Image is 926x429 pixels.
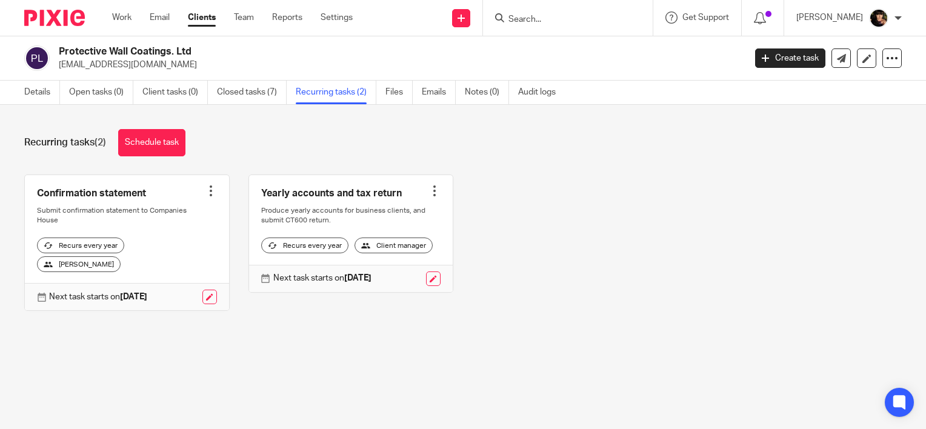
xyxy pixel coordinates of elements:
[321,12,353,24] a: Settings
[59,45,601,58] h2: Protective Wall Coatings. Ltd
[188,12,216,24] a: Clients
[37,238,124,253] div: Recurs every year
[24,136,106,149] h1: Recurring tasks
[234,12,254,24] a: Team
[507,15,616,25] input: Search
[272,12,302,24] a: Reports
[69,81,133,104] a: Open tasks (0)
[465,81,509,104] a: Notes (0)
[869,8,888,28] img: 20210723_200136.jpg
[118,129,185,156] a: Schedule task
[217,81,287,104] a: Closed tasks (7)
[385,81,413,104] a: Files
[518,81,565,104] a: Audit logs
[355,238,433,253] div: Client manager
[142,81,208,104] a: Client tasks (0)
[796,12,863,24] p: [PERSON_NAME]
[24,81,60,104] a: Details
[112,12,132,24] a: Work
[120,293,147,301] strong: [DATE]
[296,81,376,104] a: Recurring tasks (2)
[273,272,371,284] p: Next task starts on
[344,274,371,282] strong: [DATE]
[37,256,121,272] div: [PERSON_NAME]
[682,13,729,22] span: Get Support
[59,59,737,71] p: [EMAIL_ADDRESS][DOMAIN_NAME]
[95,138,106,147] span: (2)
[150,12,170,24] a: Email
[24,10,85,26] img: Pixie
[755,48,825,68] a: Create task
[24,45,50,71] img: svg%3E
[422,81,456,104] a: Emails
[261,238,348,253] div: Recurs every year
[49,291,147,303] p: Next task starts on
